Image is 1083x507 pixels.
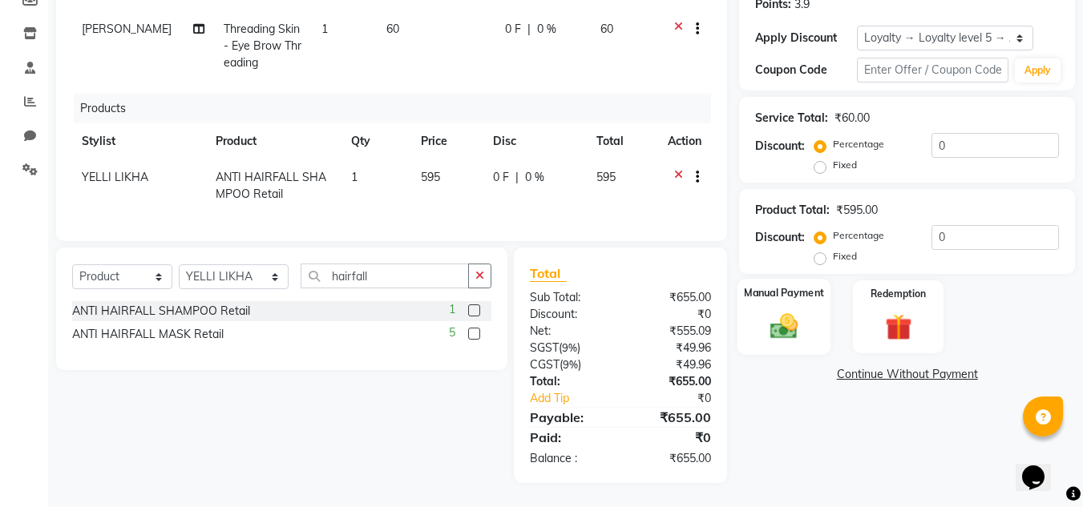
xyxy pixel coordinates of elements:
[341,123,411,159] th: Qty
[877,311,920,344] img: _gift.svg
[620,428,723,447] div: ₹0
[527,21,531,38] span: |
[762,311,806,343] img: _cash.svg
[72,123,206,159] th: Stylist
[836,202,878,219] div: ₹595.00
[833,137,884,151] label: Percentage
[530,357,560,372] span: CGST
[620,356,723,373] div: ₹49.96
[74,94,723,123] div: Products
[537,21,556,38] span: 0 %
[638,390,724,407] div: ₹0
[206,123,341,159] th: Product
[530,265,567,282] span: Total
[82,170,148,184] span: YELLI LIKHA
[518,390,637,407] a: Add Tip
[1015,58,1061,82] button: Apply
[562,341,577,354] span: 9%
[321,22,328,36] span: 1
[620,289,723,306] div: ₹655.00
[525,169,544,186] span: 0 %
[834,110,870,127] div: ₹60.00
[530,340,559,355] span: SGST
[620,408,723,427] div: ₹655.00
[518,323,620,340] div: Net:
[72,303,250,320] div: ANTI HAIRFALL SHAMPOO Retail
[493,169,509,186] span: 0 F
[620,450,723,467] div: ₹655.00
[600,22,613,36] span: 60
[833,249,857,264] label: Fixed
[518,450,620,467] div: Balance :
[857,58,1008,82] input: Enter Offer / Coupon Code
[518,408,620,427] div: Payable:
[449,324,455,341] span: 5
[518,289,620,306] div: Sub Total:
[620,306,723,323] div: ₹0
[483,123,587,159] th: Disc
[518,306,620,323] div: Discount:
[755,30,856,46] div: Apply Discount
[620,340,723,356] div: ₹49.96
[755,138,805,155] div: Discount:
[658,123,711,159] th: Action
[72,326,224,343] div: ANTI HAIRFALL MASK Retail
[1016,443,1067,491] iframe: chat widget
[351,170,358,184] span: 1
[596,170,616,184] span: 595
[386,22,399,36] span: 60
[587,123,659,159] th: Total
[518,373,620,390] div: Total:
[505,21,521,38] span: 0 F
[620,323,723,340] div: ₹555.09
[563,358,578,371] span: 9%
[518,356,620,373] div: ( )
[755,202,830,219] div: Product Total:
[421,170,440,184] span: 595
[755,229,805,246] div: Discount:
[301,264,469,288] input: Search or Scan
[871,287,926,301] label: Redemption
[82,22,172,36] span: [PERSON_NAME]
[833,228,884,243] label: Percentage
[449,301,455,318] span: 1
[515,169,519,186] span: |
[224,22,301,70] span: Threading Skin - Eye Brow Threading
[755,110,828,127] div: Service Total:
[518,340,620,356] div: ( )
[518,428,620,447] div: Paid:
[833,158,857,172] label: Fixed
[755,62,856,78] div: Coupon Code
[620,373,723,390] div: ₹655.00
[216,170,326,201] span: ANTI HAIRFALL SHAMPOO Retail
[742,366,1072,383] a: Continue Without Payment
[411,123,483,159] th: Price
[744,285,824,300] label: Manual Payment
